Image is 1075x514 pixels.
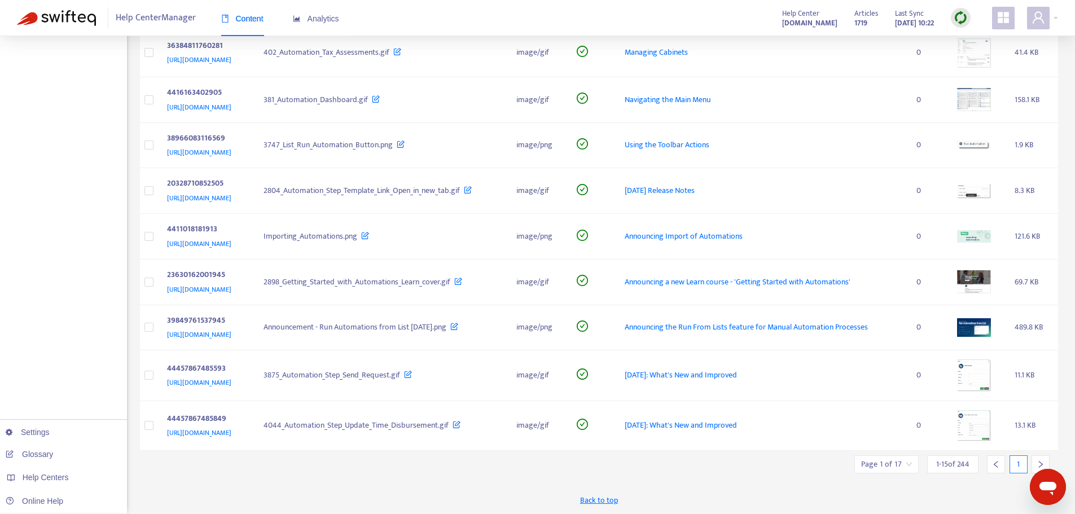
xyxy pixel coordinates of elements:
[625,275,850,288] span: Announcing a new Learn course - 'Getting Started with Automations'
[167,377,231,388] span: [URL][DOMAIN_NAME]
[957,183,991,199] img: media-preview
[167,86,242,101] div: 4416163402905
[957,88,991,111] img: media-preview
[167,147,231,158] span: [URL][DOMAIN_NAME]
[957,318,991,337] img: media-preview
[167,284,231,295] span: [URL][DOMAIN_NAME]
[264,230,357,243] span: Importing_Automations.png
[167,39,242,54] div: 36384811760281
[167,54,231,65] span: [URL][DOMAIN_NAME]
[577,275,588,286] span: check-circle
[507,168,568,214] td: image/gif
[916,230,938,243] div: 0
[625,368,737,381] span: [DATE]: What's New and Improved
[957,410,991,442] img: media-preview
[507,214,568,260] td: image/png
[264,138,393,151] span: 3747_List_Run_Automation_Button.png
[957,140,991,151] img: media-preview
[916,276,938,288] div: 0
[1015,184,1049,197] div: 8.3 KB
[1037,460,1045,468] span: right
[957,230,991,243] img: media-preview
[221,14,264,23] span: Content
[1032,11,1045,24] span: user
[577,419,588,430] span: check-circle
[6,497,63,506] a: Online Help
[221,15,229,23] span: book
[997,11,1010,24] span: appstore
[916,419,938,432] div: 0
[1015,94,1049,106] div: 158.1 KB
[507,77,568,123] td: image/gif
[916,321,938,333] div: 0
[625,93,711,106] span: Navigating the Main Menu
[167,238,231,249] span: [URL][DOMAIN_NAME]
[167,269,242,283] div: 23630162001945
[167,329,231,340] span: [URL][DOMAIN_NAME]
[577,320,588,332] span: check-circle
[1015,139,1049,151] div: 1.9 KB
[167,102,231,113] span: [URL][DOMAIN_NAME]
[167,412,242,427] div: 44457867485849
[264,320,446,333] span: Announcement - Run Automations from List [DATE].png
[782,7,819,20] span: Help Center
[507,260,568,305] td: image/gif
[264,368,400,381] span: 3875_Automation_Step_Send_Request.gif
[116,7,196,29] span: Help Center Manager
[507,123,568,169] td: image/png
[507,305,568,351] td: image/png
[916,46,938,59] div: 0
[577,184,588,195] span: check-circle
[264,46,389,59] span: 402_Automation_Tax_Assessments.gif
[293,15,301,23] span: area-chart
[167,177,242,192] div: 20328710852505
[264,275,450,288] span: 2898_Getting_Started_with_Automations_Learn_cover.gif
[625,46,688,59] span: Managing Cabinets
[1015,369,1049,381] div: 11.1 KB
[1030,469,1066,505] iframe: Button to launch messaging window
[916,139,938,151] div: 0
[6,428,50,437] a: Settings
[782,16,837,29] a: [DOMAIN_NAME]
[1015,419,1049,432] div: 13.1 KB
[954,11,968,25] img: sync.dc5367851b00ba804db3.png
[167,192,231,204] span: [URL][DOMAIN_NAME]
[580,494,618,506] span: Back to top
[957,270,991,293] img: media-preview
[167,314,242,329] div: 39849761537945
[625,320,868,333] span: Announcing the Run From Lists feature for Manual Automation Processes
[264,93,368,106] span: 381_Automation_Dashboard.gif
[1015,321,1049,333] div: 489.8 KB
[1010,455,1028,473] div: 1
[782,17,837,29] strong: [DOMAIN_NAME]
[854,7,878,20] span: Articles
[895,7,924,20] span: Last Sync
[936,458,969,470] span: 1 - 15 of 244
[167,132,242,147] div: 38966083116569
[507,29,568,77] td: image/gif
[17,10,96,26] img: Swifteq
[957,359,991,391] img: media-preview
[625,230,743,243] span: Announcing Import of Automations
[1015,230,1049,243] div: 121.6 KB
[625,419,737,432] span: [DATE]: What's New and Improved
[507,350,568,401] td: image/gif
[167,362,242,377] div: 44457867485593
[577,368,588,380] span: check-circle
[854,17,867,29] strong: 1719
[992,460,1000,468] span: left
[264,419,449,432] span: 4044_Automation_Step_Update_Time_Disbursement.gif
[916,369,938,381] div: 0
[916,184,938,197] div: 0
[577,46,588,57] span: check-circle
[916,94,938,106] div: 0
[577,230,588,241] span: check-circle
[264,184,460,197] span: 2804_Automation_Step_Template_Link_Open_in_new_tab.gif
[625,138,709,151] span: Using the Toolbar Actions
[957,38,991,68] img: media-preview
[507,401,568,451] td: image/gif
[1015,276,1049,288] div: 69.7 KB
[577,93,588,104] span: check-circle
[167,427,231,438] span: [URL][DOMAIN_NAME]
[895,17,934,29] strong: [DATE] 10:22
